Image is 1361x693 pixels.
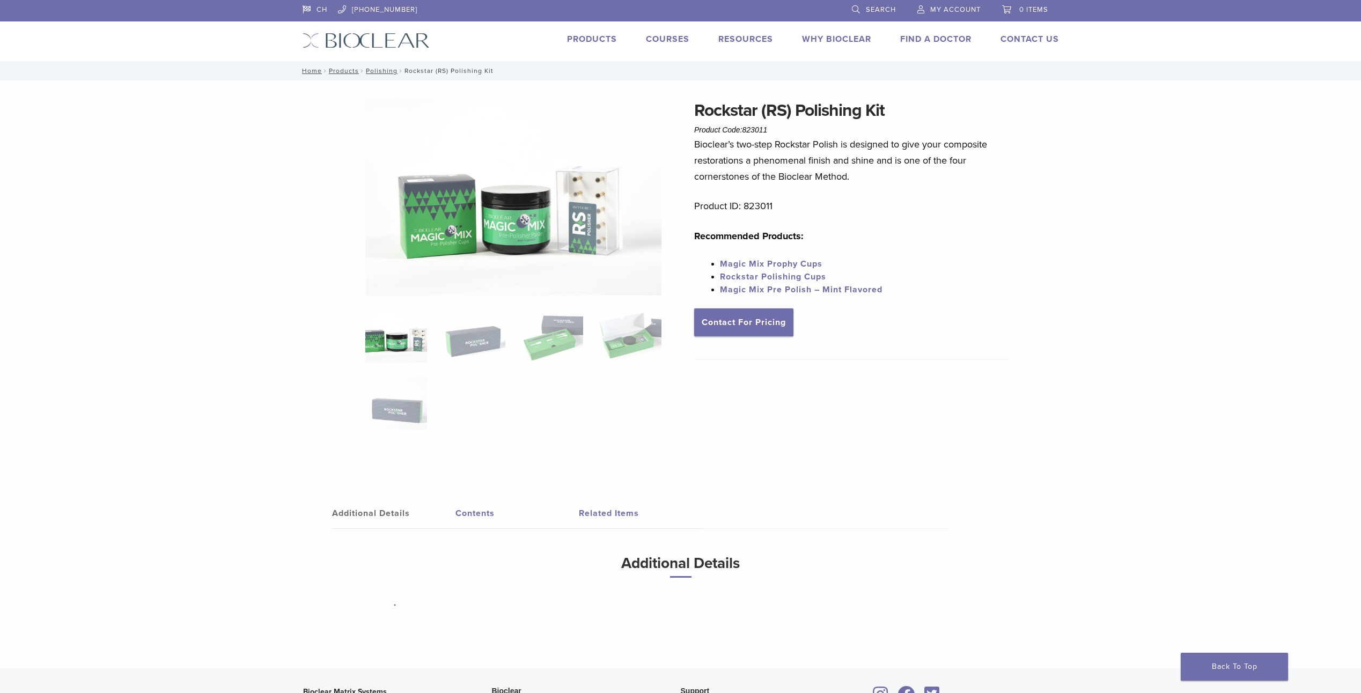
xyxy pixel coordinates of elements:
[599,309,661,363] img: Rockstar (RS) Polishing Kit - Image 4
[720,284,882,295] a: Magic Mix Pre Polish – Mint Flavored
[646,34,689,45] a: Courses
[332,498,455,528] a: Additional Details
[694,230,804,242] strong: Recommended Products:
[1019,5,1048,14] span: 0 items
[579,498,702,528] a: Related Items
[900,34,972,45] a: Find A Doctor
[455,498,579,528] a: Contents
[1000,34,1059,45] a: Contact Us
[322,68,329,73] span: /
[359,68,366,73] span: /
[295,61,1067,80] nav: Rockstar (RS) Polishing Kit
[720,271,826,282] a: Rockstar Polishing Cups
[866,5,896,14] span: Search
[694,198,1010,214] p: Product ID: 823011
[694,98,1010,123] h1: Rockstar (RS) Polishing Kit
[329,67,359,75] a: Products
[303,33,430,48] img: Bioclear
[718,34,773,45] a: Resources
[366,67,398,75] a: Polishing
[365,98,661,296] img: DSC_6582 copy
[299,67,322,75] a: Home
[694,308,793,336] a: Contact For Pricing
[742,126,768,134] span: 823011
[1181,653,1288,681] a: Back To Top
[694,136,1010,185] p: Bioclear’s two-step Rockstar Polish is designed to give your composite restorations a phenomenal ...
[398,68,404,73] span: /
[521,309,583,363] img: Rockstar (RS) Polishing Kit - Image 3
[394,594,968,610] p: .
[394,550,968,586] h3: Additional Details
[567,34,617,45] a: Products
[365,377,427,430] img: Rockstar (RS) Polishing Kit - Image 5
[694,126,767,134] span: Product Code:
[720,259,822,269] a: Magic Mix Prophy Cups
[930,5,981,14] span: My Account
[802,34,871,45] a: Why Bioclear
[365,309,427,363] img: DSC_6582-copy-324x324.jpg
[443,309,505,363] img: Rockstar (RS) Polishing Kit - Image 2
